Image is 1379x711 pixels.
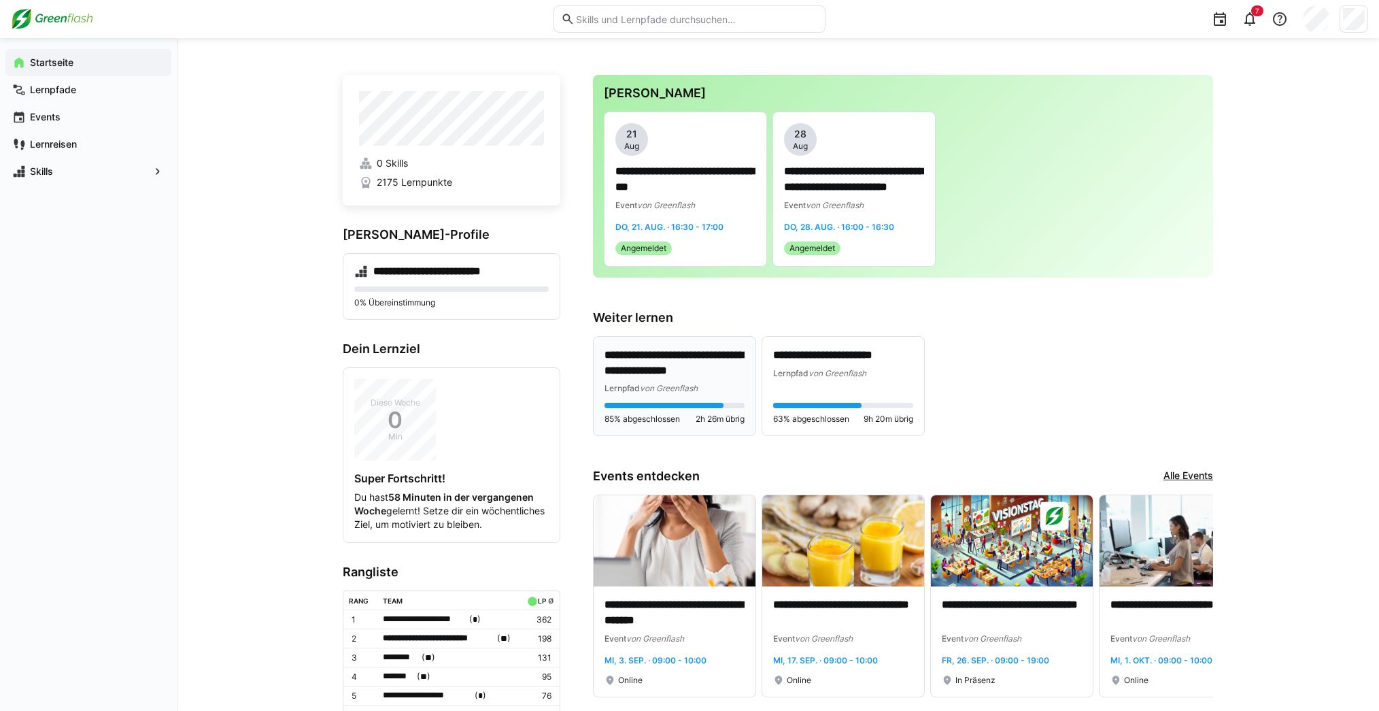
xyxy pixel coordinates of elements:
span: ( ) [475,689,486,703]
span: Aug [793,141,808,152]
span: von Greenflash [806,200,864,210]
h3: [PERSON_NAME]-Profile [343,227,560,242]
span: Angemeldet [789,243,835,254]
p: 198 [524,633,551,644]
span: Event [615,200,637,210]
p: 5 [352,691,372,701]
p: 4 [352,672,372,682]
span: Fr, 26. Sep. · 09:00 - 19:00 [942,655,1049,665]
span: In Präsenz [955,675,995,686]
p: Du hast gelernt! Setze dir ein wöchentliches Ziel, um motiviert zu bleiben. [354,491,549,531]
span: 21 [626,127,637,141]
span: Event [784,200,806,210]
p: 2 [352,633,372,644]
span: Event [605,633,626,644]
span: von Greenflash [626,633,684,644]
a: 0 Skills [359,156,544,170]
span: ( ) [422,650,435,665]
span: Aug [624,141,639,152]
h3: Weiter lernen [593,310,1213,325]
span: von Greenflash [1132,633,1190,644]
p: 362 [524,614,551,625]
span: 28 [794,127,806,141]
span: Event [773,633,795,644]
span: Online [787,675,811,686]
span: 9h 20m übrig [864,414,913,425]
h3: Dein Lernziel [343,342,560,357]
a: ø [548,594,554,606]
img: image [931,495,1093,586]
input: Skills und Lernpfade durchsuchen… [575,13,818,25]
h3: Events entdecken [593,469,700,484]
p: 3 [352,652,372,663]
div: Team [383,597,403,605]
span: 7 [1255,7,1259,15]
span: Do, 21. Aug. · 16:30 - 17:00 [615,222,723,232]
span: Mi, 17. Sep. · 09:00 - 10:00 [773,655,878,665]
span: 2h 26m übrig [696,414,745,425]
p: 95 [524,672,551,682]
span: Lernpfad [605,383,640,393]
p: 0% Übereinstimmung [354,297,549,308]
div: Rang [349,597,369,605]
strong: 58 Minuten in der vergangenen Woche [354,491,534,516]
span: Event [1110,633,1132,644]
a: Alle Events [1163,469,1213,484]
span: 2175 Lernpunkte [377,176,452,189]
span: ( ) [469,612,481,627]
span: von Greenflash [640,383,698,393]
span: 63% abgeschlossen [773,414,849,425]
img: image [1100,495,1261,586]
span: Online [1124,675,1148,686]
span: Event [942,633,964,644]
p: 131 [524,652,551,663]
h4: Super Fortschritt! [354,472,549,485]
span: ( ) [497,631,511,646]
span: von Greenflash [808,368,866,378]
div: LP [538,597,546,605]
p: 1 [352,614,372,625]
span: Lernpfad [773,368,808,378]
img: image [594,495,755,586]
h3: Rangliste [343,565,560,580]
h3: [PERSON_NAME] [604,86,1202,101]
span: Mi, 1. Okt. · 09:00 - 10:00 [1110,655,1212,665]
span: Mi, 3. Sep. · 09:00 - 10:00 [605,655,706,665]
span: ( ) [417,669,430,684]
span: Online [618,675,643,686]
span: Angemeldet [621,243,666,254]
span: von Greenflash [964,633,1021,644]
span: Do, 28. Aug. · 16:00 - 16:30 [784,222,894,232]
p: 76 [524,691,551,701]
span: von Greenflash [795,633,853,644]
img: image [762,495,924,586]
span: 85% abgeschlossen [605,414,680,425]
span: von Greenflash [637,200,695,210]
span: 0 Skills [377,156,408,170]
